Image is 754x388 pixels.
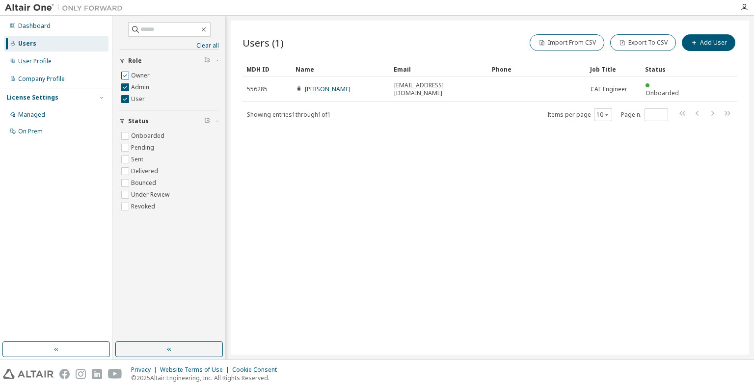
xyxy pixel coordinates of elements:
[6,94,58,102] div: License Settings
[204,117,210,125] span: Clear filter
[591,85,627,93] span: CAE Engineer
[596,111,610,119] button: 10
[645,61,686,77] div: Status
[232,366,283,374] div: Cookie Consent
[108,369,122,379] img: youtube.svg
[131,81,151,93] label: Admin
[131,189,171,201] label: Under Review
[119,50,219,72] button: Role
[242,36,284,50] span: Users (1)
[128,57,142,65] span: Role
[394,81,484,97] span: [EMAIL_ADDRESS][DOMAIN_NAME]
[492,61,582,77] div: Phone
[131,154,145,165] label: Sent
[247,110,331,119] span: Showing entries 1 through 1 of 1
[296,61,386,77] div: Name
[59,369,70,379] img: facebook.svg
[92,369,102,379] img: linkedin.svg
[131,366,160,374] div: Privacy
[18,57,52,65] div: User Profile
[3,369,54,379] img: altair_logo.svg
[621,108,668,121] span: Page n.
[646,89,679,97] span: Onboarded
[119,42,219,50] a: Clear all
[18,75,65,83] div: Company Profile
[18,40,36,48] div: Users
[18,128,43,135] div: On Prem
[610,34,676,51] button: Export To CSV
[305,85,350,93] a: [PERSON_NAME]
[131,374,283,382] p: © 2025 Altair Engineering, Inc. All Rights Reserved.
[5,3,128,13] img: Altair One
[131,201,157,212] label: Revoked
[119,110,219,132] button: Status
[530,34,604,51] button: Import From CSV
[76,369,86,379] img: instagram.svg
[131,165,160,177] label: Delivered
[18,22,51,30] div: Dashboard
[131,142,156,154] label: Pending
[18,111,45,119] div: Managed
[204,57,210,65] span: Clear filter
[547,108,612,121] span: Items per page
[128,117,149,125] span: Status
[247,85,268,93] span: 556285
[131,130,166,142] label: Onboarded
[590,61,637,77] div: Job Title
[246,61,288,77] div: MDH ID
[131,70,152,81] label: Owner
[131,93,147,105] label: User
[682,34,735,51] button: Add User
[131,177,158,189] label: Bounced
[394,61,484,77] div: Email
[160,366,232,374] div: Website Terms of Use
